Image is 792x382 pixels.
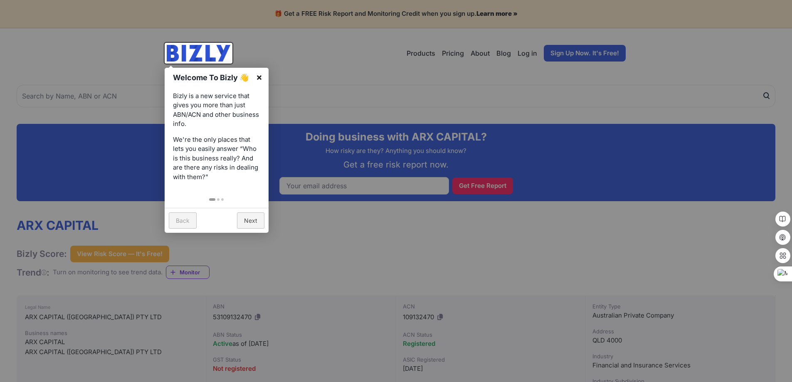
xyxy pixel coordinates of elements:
[169,212,197,229] a: Back
[250,68,269,86] a: ×
[173,91,260,129] p: Bizly is a new service that gives you more than just ABN/ACN and other business info.
[173,135,260,182] p: We're the only places that lets you easily answer “Who is this business really? And are there any...
[237,212,264,229] a: Next
[173,72,252,83] h1: Welcome To Bizly 👋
